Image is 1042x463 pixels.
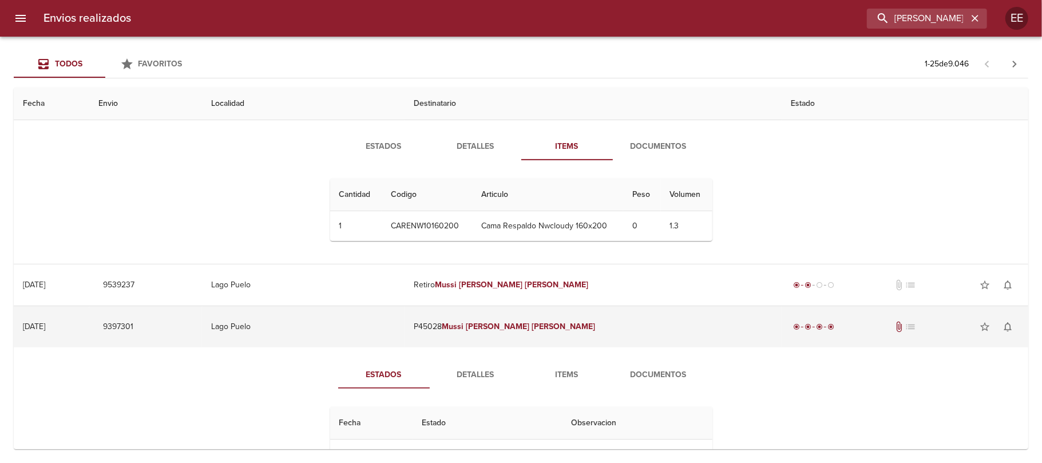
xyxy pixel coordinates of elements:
span: Todos [55,59,82,69]
button: Agregar a favoritos [973,274,996,296]
td: Cama Respaldo Nwcloudy 160x200 [472,211,623,241]
span: Tiene documentos adjuntos [893,321,905,333]
span: 9539237 [103,278,134,292]
div: [DATE] [23,280,45,290]
div: Tabs Envios [14,50,197,78]
div: Tabs detalle de guia [338,133,704,160]
span: notifications_none [1002,279,1013,291]
th: Estado [782,88,1028,120]
span: radio_button_unchecked [827,282,834,288]
th: Volumen [661,179,712,211]
div: EE [1005,7,1028,30]
td: 0 [623,211,661,241]
th: Cantidad [330,179,382,211]
button: Activar notificaciones [996,274,1019,296]
td: 1 [330,211,382,241]
button: 9539237 [98,275,139,296]
div: Tabs detalle de guia [338,361,704,389]
th: Codigo [382,179,472,211]
td: 1.3 [661,211,712,241]
span: radio_button_checked [805,282,811,288]
td: Lago Puelo [202,264,405,306]
span: Detalles [437,368,514,382]
th: Destinatario [405,88,782,120]
span: Pagina anterior [973,58,1001,69]
em: [PERSON_NAME] [466,322,529,331]
div: Despachado [791,279,837,291]
span: notifications_none [1002,321,1013,333]
span: Favoritos [138,59,183,69]
button: Agregar a favoritos [973,315,996,338]
em: Mussi [435,280,457,290]
span: radio_button_checked [816,323,823,330]
td: Retiro [405,264,782,306]
span: Items [528,140,606,154]
p: 1 - 25 de 9.046 [925,58,969,70]
span: No tiene pedido asociado [905,321,916,333]
button: menu [7,5,34,32]
button: Activar notificaciones [996,315,1019,338]
th: Articulo [472,179,623,211]
th: Fecha [330,407,413,440]
div: [DATE] [23,322,45,331]
h6: Envios realizados [43,9,131,27]
th: Estado [413,407,561,440]
span: Detalles [437,140,514,154]
span: No tiene documentos adjuntos [893,279,905,291]
em: Mussi [442,322,463,331]
table: Tabla de Items [330,179,712,241]
em: [PERSON_NAME] [459,280,522,290]
span: radio_button_checked [827,323,834,330]
span: radio_button_unchecked [816,282,823,288]
em: [PERSON_NAME] [532,322,595,331]
span: radio_button_checked [793,282,800,288]
button: 9397301 [98,316,138,338]
span: star_border [979,279,991,291]
span: Documentos [620,368,698,382]
span: Documentos [620,140,698,154]
span: radio_button_checked [805,323,811,330]
th: Envio [89,88,202,120]
div: Entregado [791,321,837,333]
td: CARENW10160200 [382,211,472,241]
span: 9397301 [103,320,133,334]
td: Lago Puelo [202,306,405,347]
span: star_border [979,321,991,333]
td: P45028 [405,306,782,347]
span: Estados [345,140,423,154]
div: Abrir información de usuario [1005,7,1028,30]
span: Estados [345,368,423,382]
th: Peso [623,179,661,211]
th: Observacion [562,407,712,440]
em: [PERSON_NAME] [525,280,588,290]
th: Localidad [202,88,405,120]
th: Fecha [14,88,89,120]
input: buscar [867,9,968,29]
span: No tiene pedido asociado [905,279,916,291]
span: Items [528,368,606,382]
span: Pagina siguiente [1001,50,1028,78]
span: radio_button_checked [793,323,800,330]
